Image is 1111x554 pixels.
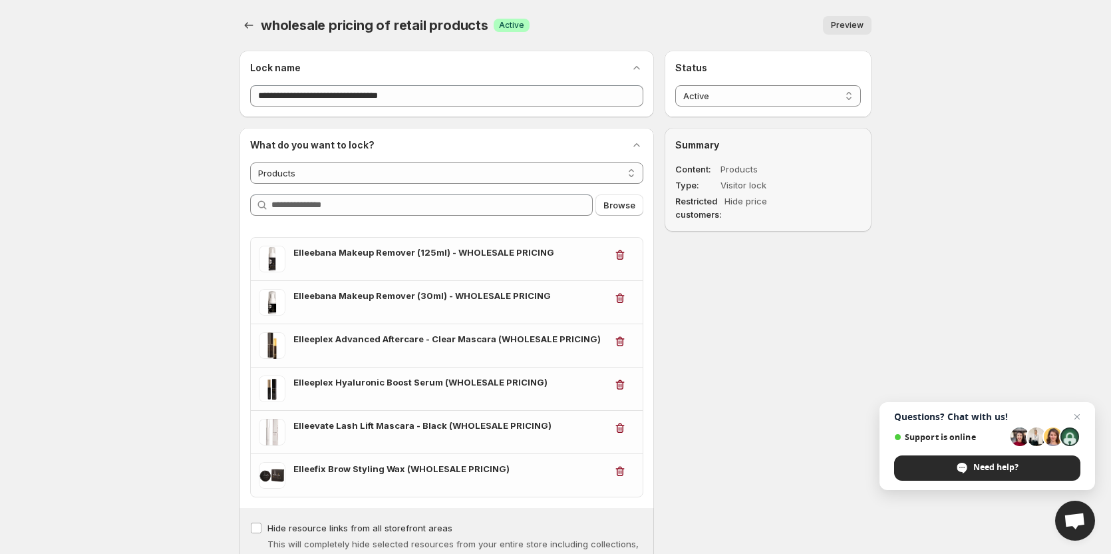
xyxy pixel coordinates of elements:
[293,332,605,346] h3: Elleeplex Advanced Aftercare - Clear Mascara (WHOLESALE PRICING)
[239,16,258,35] button: Back
[720,162,823,176] dd: Products
[675,178,718,192] dt: Type :
[267,523,452,533] span: Hide resource links from all storefront areas
[293,376,605,389] h3: Elleeplex Hyaluronic Boost Serum (WHOLESALE PRICING)
[293,462,605,475] h3: Elleefix Brow Styling Wax (WHOLESALE PRICING)
[675,194,722,221] dt: Restricted customers:
[831,20,864,31] span: Preview
[250,61,301,75] h2: Lock name
[894,432,1006,442] span: Support is online
[973,461,1019,473] span: Need help?
[675,138,861,152] h2: Summary
[595,194,643,216] button: Browse
[499,20,524,31] span: Active
[293,289,605,302] h3: Elleebana Makeup Remover (30ml) - WHOLESALE PRICING
[1069,409,1085,425] span: Close chat
[293,419,605,432] h3: Elleevate Lash Lift Mascara - Black (WHOLESALE PRICING)
[603,198,635,212] span: Browse
[720,178,823,192] dd: Visitor lock
[293,246,605,259] h3: Elleebana Makeup Remover (125ml) - WHOLESALE PRICING
[261,17,488,33] span: wholesale pricing of retail products
[1055,501,1095,541] div: Open chat
[675,162,718,176] dt: Content :
[894,412,1080,422] span: Questions? Chat with us!
[675,61,861,75] h2: Status
[724,194,827,221] dd: Hide price
[894,455,1080,481] div: Need help?
[823,16,872,35] button: Preview
[250,138,375,152] h2: What do you want to lock?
